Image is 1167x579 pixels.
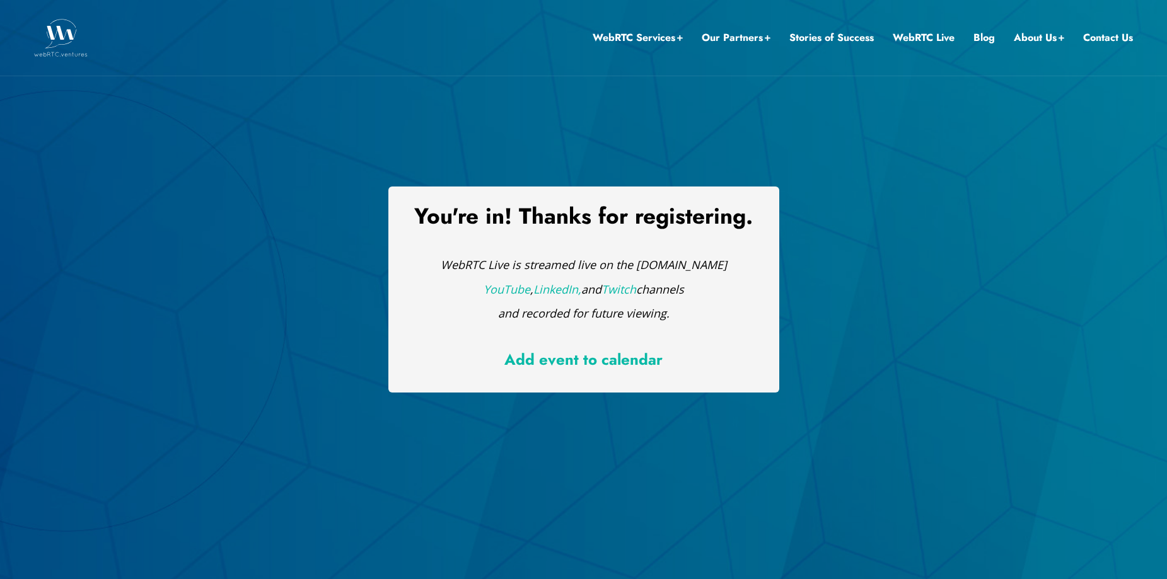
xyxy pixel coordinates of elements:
[484,282,530,297] a: YouTube
[498,306,670,321] em: and recorded for future viewing.
[34,19,88,57] img: WebRTC.ventures
[593,30,683,46] a: WebRTC Services
[789,30,874,46] a: Stories of Success
[533,282,581,297] a: LinkedIn,
[893,30,955,46] a: WebRTC Live
[1014,30,1064,46] a: About Us
[407,205,760,227] h1: You're in! Thanks for registering.
[1083,30,1133,46] a: Contact Us
[973,30,995,46] a: Blog
[504,348,663,370] a: Add event to calendar
[601,282,636,297] a: Twitch
[484,282,684,297] em: , and channels
[441,257,727,272] em: WebRTC Live is streamed live on the [DOMAIN_NAME]
[702,30,770,46] a: Our Partners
